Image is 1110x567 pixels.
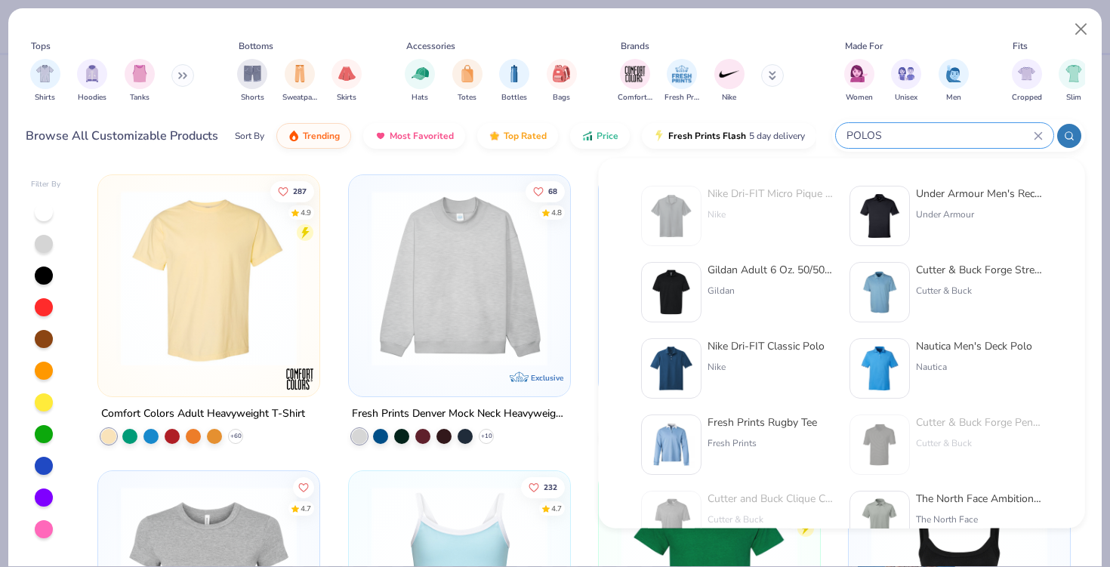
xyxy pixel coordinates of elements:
div: filter for Bags [547,59,577,103]
div: filter for Hats [405,59,435,103]
div: Nautica Men's Deck Polo [916,338,1032,354]
img: Sweatpants Image [291,65,308,82]
img: Bottles Image [506,65,523,82]
img: Totes Image [459,65,476,82]
div: Brands [621,39,649,53]
span: 5 day delivery [749,128,805,145]
button: Close [1067,15,1096,44]
span: Fresh Prints Flash [668,130,746,142]
img: TopRated.gif [489,130,501,142]
img: Unisex Image [898,65,915,82]
div: filter for Totes [452,59,483,103]
span: Hoodies [78,92,106,103]
div: filter for Slim [1059,59,1089,103]
button: filter button [77,59,107,103]
div: Browse All Customizable Products [26,127,218,145]
button: Fresh Prints Flash5 day delivery [642,123,816,149]
img: Skirts Image [338,65,356,82]
div: Nike Dri-FIT Classic Polo [708,338,825,354]
button: filter button [405,59,435,103]
span: Trending [303,130,340,142]
img: flash.gif [653,130,665,142]
span: Hats [412,92,428,103]
div: Gildan Adult 6 Oz. 50/50 Jersey Polo [708,262,834,278]
button: filter button [1059,59,1089,103]
div: filter for Sweatpants [282,59,317,103]
img: ecc1cd5e-70fd-47f1-b149-98ffdea108a0 [856,193,903,239]
button: filter button [331,59,362,103]
span: Sweatpants [282,92,317,103]
button: filter button [499,59,529,103]
img: 45df167e-eac4-4d49-a26e-1da1f7645968 [648,421,695,468]
div: filter for Shorts [237,59,267,103]
div: filter for Skirts [331,59,362,103]
div: filter for Tanks [125,59,155,103]
button: Like [520,477,564,498]
button: Like [270,180,314,202]
span: 232 [543,484,557,492]
span: Cropped [1012,92,1042,103]
span: Nike [722,92,736,103]
img: Bags Image [553,65,569,82]
img: Shorts Image [244,65,261,82]
div: filter for Women [844,59,874,103]
div: filter for Nike [714,59,745,103]
div: Nike Dri-FIT Micro Pique 2.0 Polo [708,186,834,202]
img: Cropped Image [1018,65,1035,82]
span: Shirts [35,92,55,103]
span: Top Rated [504,130,547,142]
div: The North Face [916,513,1043,526]
div: filter for Shirts [30,59,60,103]
img: Shirts Image [36,65,54,82]
div: filter for Men [939,59,969,103]
img: dfc7bb9a-27cb-44e4-8f3e-15586689f92a [648,345,695,392]
div: filter for Hoodies [77,59,107,103]
div: filter for Unisex [891,59,921,103]
div: Filter By [31,179,61,190]
img: 21fda654-1eb2-4c2c-b188-be26a870e180 [648,193,695,239]
img: 4c5c69dd-a796-414b-b975-8b4e88076ed8 [856,345,903,392]
img: a5259086-3ce4-42bd-87a9-1f49c8179d1d [856,421,903,468]
span: Totes [458,92,476,103]
span: 68 [547,187,557,195]
div: filter for Fresh Prints [664,59,699,103]
div: Nautica [916,360,1032,374]
button: Most Favorited [363,123,465,149]
img: Hoodies Image [84,65,100,82]
div: filter for Comfort Colors [618,59,652,103]
button: Price [570,123,630,149]
button: Like [293,477,314,498]
button: filter button [125,59,155,103]
button: Like [525,180,564,202]
div: Tops [31,39,51,53]
img: Comfort Colors Image [624,63,646,85]
span: Bottles [501,92,527,103]
span: Exclusive [531,373,563,383]
img: Comfort Colors logo [285,364,316,394]
span: + 60 [230,432,242,441]
span: Slim [1066,92,1081,103]
button: filter button [1012,59,1042,103]
div: filter for Bottles [499,59,529,103]
button: filter button [891,59,921,103]
img: most_fav.gif [375,130,387,142]
div: Gildan [708,284,834,297]
img: 58f3562e-1865-49f9-a059-47c567f7ec2e [648,269,695,316]
span: Most Favorited [390,130,454,142]
span: Bags [553,92,570,103]
div: 4.9 [301,207,311,218]
div: Comfort Colors Adult Heavyweight T-Shirt [101,405,305,424]
div: 4.7 [301,504,311,515]
img: Men Image [945,65,962,82]
button: Trending [276,123,351,149]
div: Cutter & Buck Forge Pencil Stripe Stretch Mens Polo [916,414,1043,430]
div: Fresh Prints Rugby Tee [708,414,817,430]
div: Under Armour Men's Recycled Polo [916,186,1043,202]
div: The North Face Ambition Polo [916,491,1043,507]
span: Unisex [895,92,917,103]
div: Fits [1013,39,1028,53]
div: 4.8 [550,207,561,218]
span: Men [946,92,961,103]
button: Top Rated [477,123,558,149]
div: Bottoms [239,39,273,53]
